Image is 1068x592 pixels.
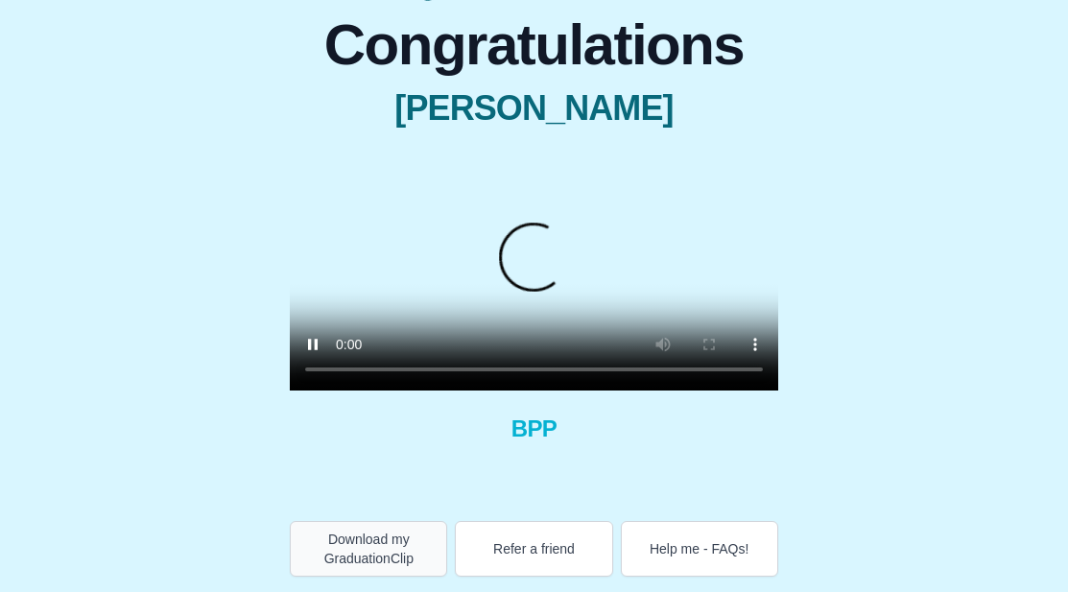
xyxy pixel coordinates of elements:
span: [PERSON_NAME] [290,89,778,128]
button: Help me - FAQs! [621,521,778,577]
button: Download my GraduationClip [290,521,447,577]
span: Congratulations [290,16,778,74]
span: BPP [290,414,778,444]
button: Refer a friend [455,521,612,577]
